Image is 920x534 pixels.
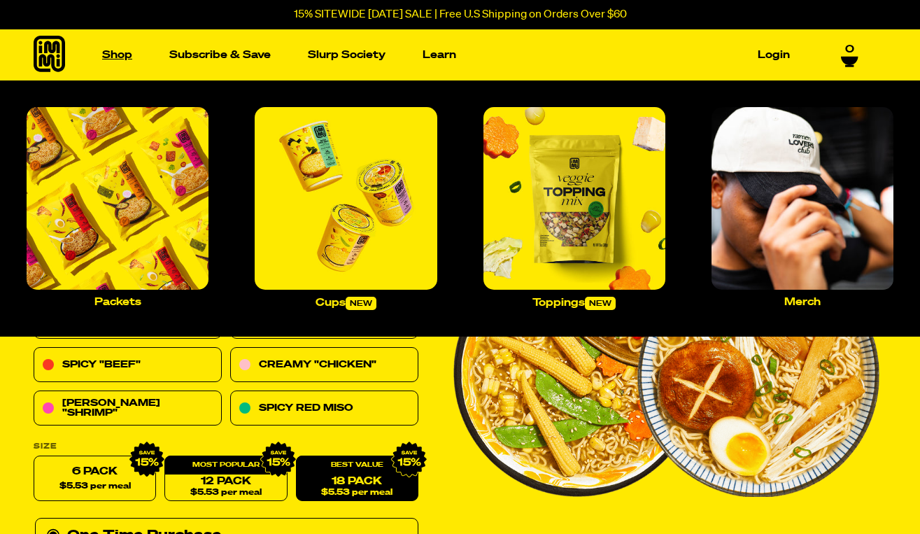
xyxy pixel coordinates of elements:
[34,456,156,502] label: 6 Pack
[230,391,418,426] a: Spicy Red Miso
[129,442,165,478] img: IMG_9632.png
[164,456,287,502] a: 12 Pack$5.53 per meal
[34,443,418,451] label: Size
[706,101,899,312] a: Merch
[321,489,392,498] span: $5.53 per meal
[97,44,138,66] a: Shop
[27,107,208,289] img: Packets_large.jpg
[94,297,141,307] p: Packets
[59,482,131,491] span: $5.53 per meal
[97,29,795,80] nav: Main navigation
[190,489,262,498] span: $5.53 per meal
[230,348,418,383] a: Creamy "Chicken"
[712,107,893,289] img: Merch_large.jpg
[164,44,276,66] a: Subscribe & Save
[34,348,222,383] a: Spicy "Beef"
[784,297,821,307] p: Merch
[417,44,462,66] a: Learn
[841,43,858,67] a: 0
[483,107,665,289] img: Toppings_large.jpg
[255,107,437,289] img: Cups_large.jpg
[316,297,376,310] p: Cups
[752,44,795,66] a: Login
[302,44,391,66] a: Slurp Society
[532,297,616,310] p: Toppings
[585,297,616,310] span: new
[296,456,418,502] a: 18 Pack$5.53 per meal
[260,442,296,478] img: IMG_9632.png
[294,8,627,21] p: 15% SITEWIDE [DATE] SALE | Free U.S Shipping on Orders Over $60
[346,297,376,310] span: new
[478,101,671,315] a: Toppingsnew
[34,391,222,426] a: [PERSON_NAME] "Shrimp"
[249,101,442,315] a: Cupsnew
[391,442,427,478] img: IMG_9632.png
[21,101,214,312] a: Packets
[845,43,854,56] span: 0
